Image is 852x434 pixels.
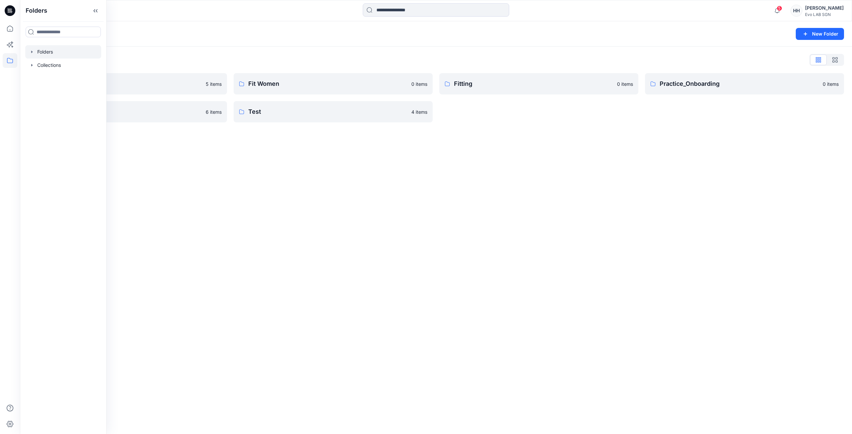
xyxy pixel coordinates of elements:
button: New Folder [796,28,844,40]
div: HH [790,5,802,17]
p: Practice_Onboarding [660,79,819,88]
a: Practice_Onboarding0 items [645,73,844,94]
a: Fit Women0 items [234,73,433,94]
div: Evo LAB SGN [805,12,844,17]
a: S2626 items [28,101,227,122]
a: Test4 items [234,101,433,122]
div: [PERSON_NAME] [805,4,844,12]
p: S262 [43,107,202,116]
p: 0 items [617,80,633,87]
p: 5 items [206,80,222,87]
a: Fitting0 items [439,73,638,94]
p: Fit Women [248,79,407,88]
p: 0 items [411,80,427,87]
p: Fitting [454,79,613,88]
p: 4 items [411,108,427,115]
p: 0 items [823,80,839,87]
p: 6 items [206,108,222,115]
p: CATISI xDAWN [43,79,202,88]
span: 5 [777,6,782,11]
p: Test [248,107,407,116]
a: CATISI xDAWN5 items [28,73,227,94]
